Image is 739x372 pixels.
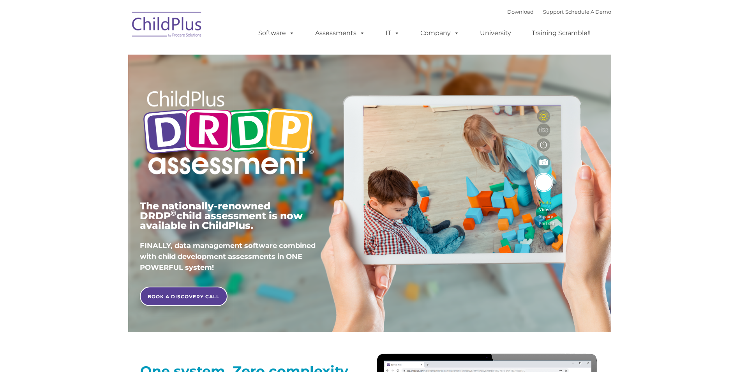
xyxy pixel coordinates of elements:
[140,200,303,231] span: The nationally-renowned DRDP child assessment is now available in ChildPlus.
[307,25,373,41] a: Assessments
[250,25,302,41] a: Software
[171,209,176,218] sup: ©
[128,6,206,45] img: ChildPlus by Procare Solutions
[507,9,611,15] font: |
[524,25,598,41] a: Training Scramble!!
[543,9,564,15] a: Support
[140,241,316,272] span: FINALLY, data management software combined with child development assessments in ONE POWERFUL sys...
[140,80,317,188] img: Copyright - DRDP Logo Light
[472,25,519,41] a: University
[378,25,407,41] a: IT
[140,287,228,306] a: BOOK A DISCOVERY CALL
[507,9,534,15] a: Download
[413,25,467,41] a: Company
[565,9,611,15] a: Schedule A Demo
